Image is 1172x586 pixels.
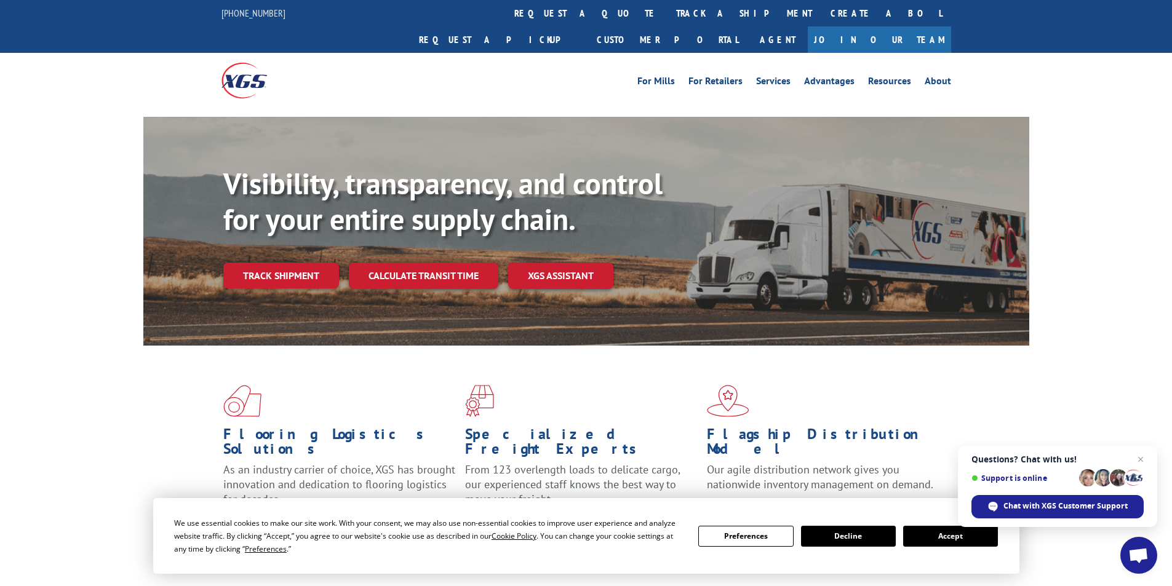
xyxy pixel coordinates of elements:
a: About [925,76,951,90]
button: Accept [903,526,998,547]
a: Request a pickup [410,26,588,53]
a: For Retailers [688,76,743,90]
button: Decline [801,526,896,547]
b: Visibility, transparency, and control for your entire supply chain. [223,164,663,238]
a: Agent [747,26,808,53]
a: Services [756,76,791,90]
div: Cookie Consent Prompt [153,498,1019,574]
img: xgs-icon-focused-on-flooring-red [465,385,494,417]
div: Chat with XGS Customer Support [971,495,1144,518]
button: Preferences [698,526,793,547]
a: For Mills [637,76,675,90]
a: Track shipment [223,263,339,288]
span: Cookie Policy [492,531,536,541]
h1: Specialized Freight Experts [465,427,698,462]
span: Our agile distribution network gives you nationwide inventory management on demand. [707,462,933,491]
h1: Flooring Logistics Solutions [223,427,456,462]
img: xgs-icon-flagship-distribution-model-red [707,385,749,417]
div: We use essential cookies to make our site work. With your consent, we may also use non-essential ... [174,517,684,555]
a: XGS ASSISTANT [508,263,613,289]
a: Calculate transit time [349,263,498,289]
span: Chat with XGS Customer Support [1003,501,1128,512]
a: Resources [868,76,911,90]
a: Advantages [804,76,855,90]
a: Join Our Team [808,26,951,53]
span: Close chat [1133,452,1148,467]
span: Preferences [245,544,287,554]
p: From 123 overlength loads to delicate cargo, our experienced staff knows the best way to move you... [465,462,698,517]
img: xgs-icon-total-supply-chain-intelligence-red [223,385,261,417]
span: Questions? Chat with us! [971,454,1144,464]
a: [PHONE_NUMBER] [221,7,285,19]
span: Support is online [971,473,1075,483]
h1: Flagship Distribution Model [707,427,939,462]
a: Customer Portal [588,26,747,53]
div: Open chat [1120,537,1157,574]
span: As an industry carrier of choice, XGS has brought innovation and dedication to flooring logistics... [223,462,455,506]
